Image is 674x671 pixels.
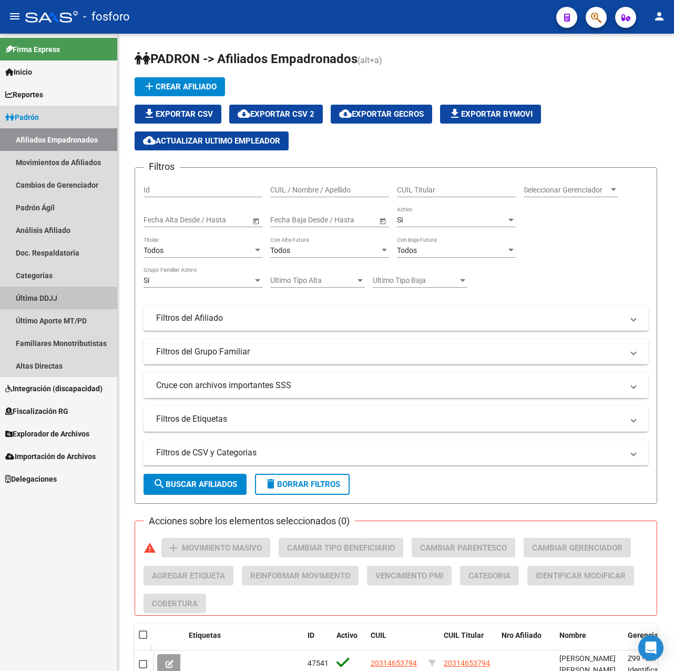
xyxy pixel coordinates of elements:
button: Borrar Filtros [255,474,350,495]
mat-panel-title: Filtros de Etiquetas [156,413,623,425]
span: (alt+a) [358,55,382,65]
span: Importación de Archivos [5,451,96,462]
mat-panel-title: Cruce con archivos importantes SSS [156,380,623,391]
button: Open calendar [377,215,388,226]
input: Fecha inicio [270,216,309,225]
span: Seleccionar Gerenciador [524,186,609,195]
button: Vencimiento PMI [367,566,452,585]
span: ID [308,631,314,639]
span: Cobertura [152,599,198,608]
span: Crear Afiliado [143,82,217,91]
span: 20314653794 [444,659,490,667]
button: Crear Afiliado [135,77,225,96]
button: Exportar CSV 2 [229,105,323,124]
button: Reinformar Movimiento [242,566,359,585]
datatable-header-cell: Activo [332,624,366,659]
mat-panel-title: Filtros del Afiliado [156,312,623,324]
mat-expansion-panel-header: Filtros de Etiquetas [144,406,648,432]
span: Movimiento Masivo [182,543,262,553]
mat-icon: delete [264,477,277,490]
span: Explorador de Archivos [5,428,89,440]
span: Si [397,216,403,224]
span: Todos [397,246,417,255]
span: Cambiar Parentesco [420,543,507,553]
button: Exportar CSV [135,105,221,124]
mat-expansion-panel-header: Filtros de CSV y Categorias [144,440,648,465]
mat-icon: add [143,80,156,93]
span: Gerenciador [628,631,669,639]
span: Ultimo Tipo Alta [270,276,355,285]
mat-icon: warning [144,542,156,554]
span: CUIL [371,631,386,639]
mat-panel-title: Filtros del Grupo Familiar [156,346,623,358]
span: Fiscalización RG [5,405,68,417]
span: Cambiar Tipo Beneficiario [287,543,395,553]
span: Reinformar Movimiento [250,571,350,581]
span: Vencimiento PMI [375,571,443,581]
span: 20314653794 [371,659,417,667]
span: Integración (discapacidad) [5,383,103,394]
span: - fosforo [83,5,130,28]
h3: Filtros [144,159,180,174]
span: Ultimo Tipo Baja [373,276,458,285]
mat-icon: person [653,10,666,23]
span: Todos [144,246,164,255]
span: Exportar Bymovi [448,109,533,119]
span: Agregar Etiqueta [152,571,225,581]
input: Fecha fin [318,216,369,225]
button: Exportar Bymovi [440,105,541,124]
mat-expansion-panel-header: Cruce con archivos importantes SSS [144,373,648,398]
span: Etiquetas [189,631,221,639]
button: Buscar Afiliados [144,474,247,495]
span: Exportar GECROS [339,109,424,119]
button: Movimiento Masivo [161,538,270,557]
mat-expansion-panel-header: Filtros del Grupo Familiar [144,339,648,364]
mat-panel-title: Filtros de CSV y Categorias [156,447,623,459]
datatable-header-cell: Nro Afiliado [497,624,555,659]
mat-icon: add [167,542,180,554]
span: Nro Afiliado [502,631,542,639]
span: Activo [336,631,358,639]
span: Nombre [559,631,586,639]
span: Si [144,276,149,284]
button: Cambiar Tipo Beneficiario [279,538,403,557]
div: Open Intercom Messenger [638,635,663,660]
button: Actualizar ultimo Empleador [135,131,289,150]
mat-icon: menu [8,10,21,23]
button: Cambiar Gerenciador [524,538,631,557]
mat-expansion-panel-header: Filtros del Afiliado [144,306,648,331]
mat-icon: search [153,477,166,490]
span: Firma Express [5,44,60,55]
mat-icon: cloud_download [339,107,352,120]
h3: Acciones sobre los elementos seleccionados (0) [144,514,355,528]
span: Inicio [5,66,32,78]
span: Identificar Modificar [536,571,626,581]
datatable-header-cell: Etiquetas [185,624,303,659]
span: Reportes [5,89,43,100]
mat-icon: file_download [143,107,156,120]
button: Cobertura [144,594,206,613]
mat-icon: cloud_download [143,134,156,147]
span: 47541 [308,659,329,667]
span: Padrón [5,111,39,123]
button: Open calendar [250,215,261,226]
span: Cambiar Gerenciador [532,543,622,553]
button: Cambiar Parentesco [412,538,515,557]
mat-icon: file_download [448,107,461,120]
span: Exportar CSV 2 [238,109,314,119]
span: Exportar CSV [143,109,213,119]
datatable-header-cell: Nombre [555,624,624,659]
button: Agregar Etiqueta [144,566,233,585]
input: Fecha inicio [144,216,182,225]
datatable-header-cell: CUIL [366,624,424,659]
mat-icon: cloud_download [238,107,250,120]
span: Actualizar ultimo Empleador [143,136,280,146]
datatable-header-cell: CUIL Titular [440,624,497,659]
button: Categoria [460,566,519,585]
button: Exportar GECROS [331,105,432,124]
span: Categoria [468,571,510,581]
button: Identificar Modificar [527,566,634,585]
span: Todos [270,246,290,255]
span: CUIL Titular [444,631,484,639]
span: PADRON -> Afiliados Empadronados [135,52,358,66]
